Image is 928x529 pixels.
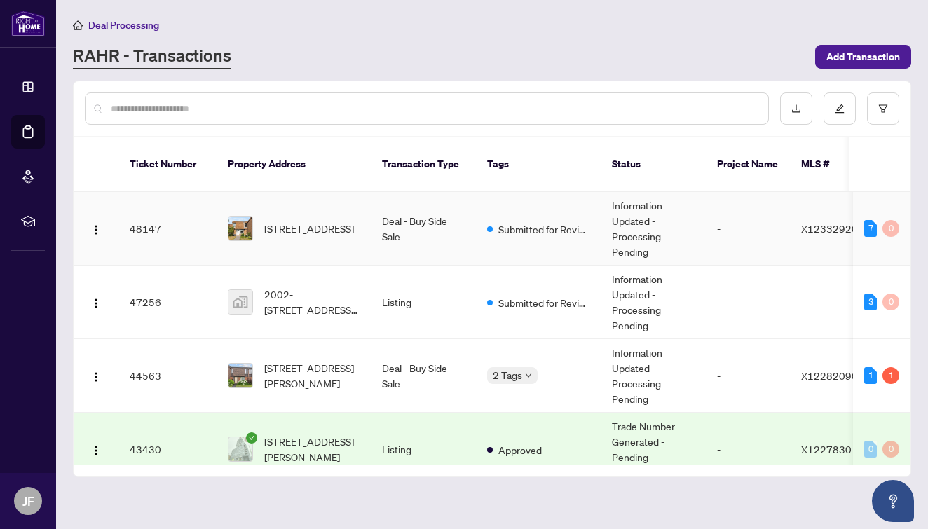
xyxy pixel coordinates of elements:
span: Add Transaction [826,46,900,68]
img: Logo [90,445,102,456]
button: edit [824,92,856,125]
div: 0 [882,294,899,310]
a: RAHR - Transactions [73,44,231,69]
button: Logo [85,291,107,313]
span: [STREET_ADDRESS][PERSON_NAME] [264,360,360,391]
span: Submitted for Review [498,221,589,237]
span: home [73,20,83,30]
td: Deal - Buy Side Sale [371,192,476,266]
td: Listing [371,413,476,486]
th: Tags [476,137,601,192]
td: Information Updated - Processing Pending [601,192,706,266]
td: - [706,266,790,339]
button: Add Transaction [815,45,911,69]
img: thumbnail-img [228,290,252,314]
button: Logo [85,438,107,460]
span: X12278301 [801,443,858,455]
td: - [706,413,790,486]
div: 3 [864,294,877,310]
th: Project Name [706,137,790,192]
span: check-circle [246,432,257,444]
span: edit [835,104,845,114]
button: Logo [85,217,107,240]
span: down [525,372,532,379]
td: Deal - Buy Side Sale [371,339,476,413]
span: 2002-[STREET_ADDRESS][PERSON_NAME] [264,287,360,317]
td: Listing [371,266,476,339]
span: Deal Processing [88,19,159,32]
span: [STREET_ADDRESS][PERSON_NAME] [264,434,360,465]
span: X12282090 [801,369,858,382]
button: download [780,92,812,125]
div: 7 [864,220,877,237]
td: 44563 [118,339,217,413]
span: Submitted for Review [498,295,589,310]
div: 0 [882,220,899,237]
div: 1 [882,367,899,384]
img: Logo [90,298,102,309]
span: 2 Tags [493,367,522,383]
td: 43430 [118,413,217,486]
td: Information Updated - Processing Pending [601,339,706,413]
img: thumbnail-img [228,437,252,461]
div: 0 [882,441,899,458]
span: download [791,104,801,114]
td: 47256 [118,266,217,339]
span: JF [22,491,34,511]
span: [STREET_ADDRESS] [264,221,354,236]
div: 1 [864,367,877,384]
img: logo [11,11,45,36]
td: - [706,192,790,266]
th: Ticket Number [118,137,217,192]
th: MLS # [790,137,874,192]
span: filter [878,104,888,114]
img: Logo [90,371,102,383]
button: Logo [85,364,107,387]
td: 48147 [118,192,217,266]
th: Status [601,137,706,192]
button: Open asap [872,480,914,522]
img: thumbnail-img [228,364,252,387]
th: Transaction Type [371,137,476,192]
span: Approved [498,442,542,458]
td: Information Updated - Processing Pending [601,266,706,339]
img: thumbnail-img [228,217,252,240]
span: X12332920 [801,222,858,235]
td: - [706,339,790,413]
th: Property Address [217,137,371,192]
button: filter [867,92,899,125]
img: Logo [90,224,102,235]
div: 0 [864,441,877,458]
td: Trade Number Generated - Pending Information [601,413,706,486]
